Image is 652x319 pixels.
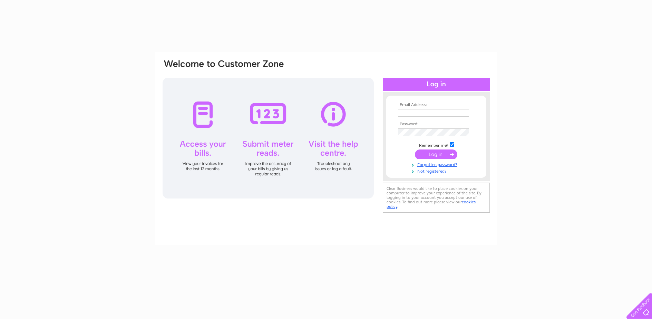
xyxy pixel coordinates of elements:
[396,103,476,107] th: Email Address:
[398,167,476,174] a: Not registered?
[398,161,476,167] a: Forgotten password?
[387,200,476,209] a: cookies policy
[396,141,476,148] td: Remember me?
[383,183,490,213] div: Clear Business would like to place cookies on your computer to improve your experience of the sit...
[415,149,457,159] input: Submit
[396,122,476,127] th: Password:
